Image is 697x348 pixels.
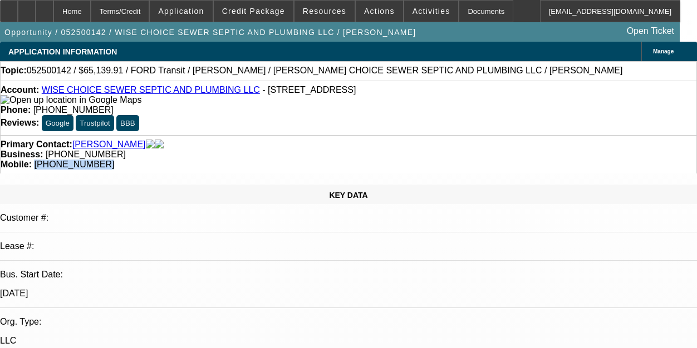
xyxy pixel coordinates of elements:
span: Resources [303,7,346,16]
strong: Reviews: [1,118,39,127]
a: Open Ticket [622,22,679,41]
span: 052500142 / $65,139.91 / FORD Transit / [PERSON_NAME] / [PERSON_NAME] CHOICE SEWER SEPTIC AND PLU... [27,66,623,76]
span: [PHONE_NUMBER] [33,105,114,115]
a: View Google Maps [1,95,141,105]
img: facebook-icon.png [146,140,155,150]
button: Resources [294,1,355,22]
span: KEY DATA [329,191,367,200]
span: Actions [364,7,395,16]
img: linkedin-icon.png [155,140,164,150]
img: Open up location in Google Maps [1,95,141,105]
a: WISE CHOICE SEWER SEPTIC AND PLUMBING LLC [42,85,260,95]
span: - [STREET_ADDRESS] [262,85,356,95]
span: Activities [413,7,450,16]
button: Trustpilot [76,115,114,131]
span: [PHONE_NUMBER] [34,160,114,169]
button: Actions [356,1,403,22]
strong: Phone: [1,105,31,115]
span: [PHONE_NUMBER] [46,150,126,159]
strong: Mobile: [1,160,32,169]
button: Credit Package [214,1,293,22]
button: Google [42,115,73,131]
button: Activities [404,1,459,22]
button: Application [150,1,212,22]
strong: Primary Contact: [1,140,72,150]
strong: Topic: [1,66,27,76]
a: [PERSON_NAME] [72,140,146,150]
span: Credit Package [222,7,285,16]
strong: Account: [1,85,39,95]
button: BBB [116,115,139,131]
span: Manage [653,48,674,54]
span: Opportunity / 052500142 / WISE CHOICE SEWER SEPTIC AND PLUMBING LLC / [PERSON_NAME] [4,28,416,37]
span: Application [158,7,204,16]
strong: Business: [1,150,43,159]
span: APPLICATION INFORMATION [8,47,117,56]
